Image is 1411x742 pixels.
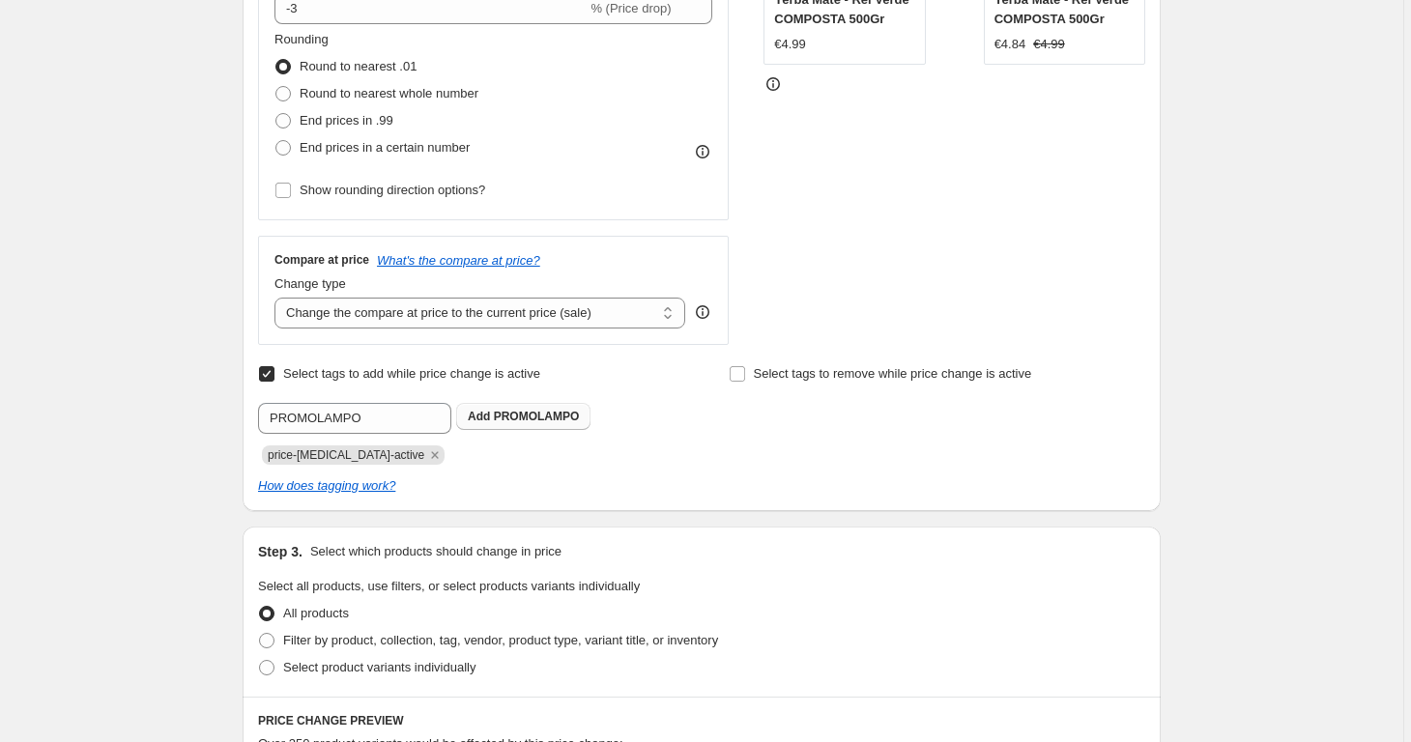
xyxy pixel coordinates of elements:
span: Change type [274,276,346,291]
button: Add PROMOLAMPO [456,403,590,430]
div: €4.84 [994,35,1026,54]
h2: Step 3. [258,542,302,561]
a: How does tagging work? [258,478,395,493]
button: What's the compare at price? [377,253,540,268]
span: Rounding [274,32,329,46]
span: PROMOLAMPO [494,410,580,423]
span: All products [283,606,349,620]
span: Select tags to add while price change is active [283,366,540,381]
span: price-change-job-active [268,448,424,462]
div: €4.99 [774,35,806,54]
span: Select all products, use filters, or select products variants individually [258,579,640,593]
b: Add [468,410,490,423]
p: Select which products should change in price [310,542,562,561]
span: Show rounding direction options? [300,183,485,197]
span: Round to nearest .01 [300,59,417,73]
div: help [693,302,712,322]
span: Round to nearest whole number [300,86,478,100]
span: % (Price drop) [590,1,671,15]
strike: €4.99 [1033,35,1065,54]
span: Filter by product, collection, tag, vendor, product type, variant title, or inventory [283,633,718,647]
span: End prices in .99 [300,113,393,128]
h3: Compare at price [274,252,369,268]
span: Select product variants individually [283,660,475,674]
input: Select tags to add [258,403,451,434]
span: Select tags to remove while price change is active [754,366,1032,381]
button: Remove price-change-job-active [426,446,444,464]
span: End prices in a certain number [300,140,470,155]
h6: PRICE CHANGE PREVIEW [258,713,1145,728]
